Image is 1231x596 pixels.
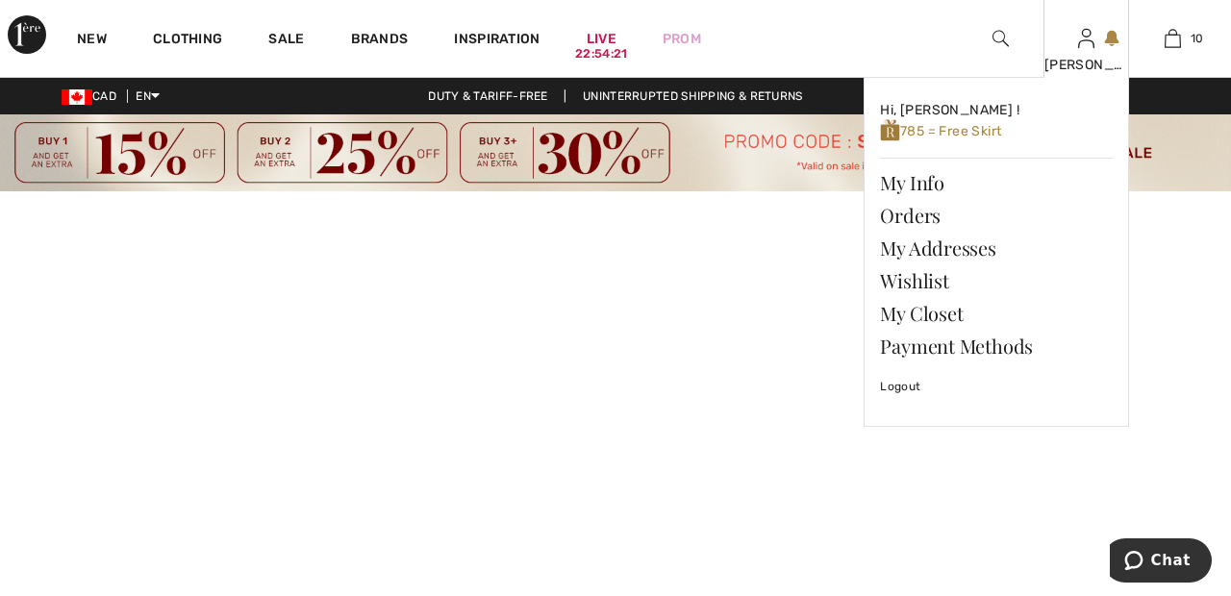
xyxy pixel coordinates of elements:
[351,31,409,51] a: Brands
[62,89,92,105] img: Canadian Dollar
[1130,27,1215,50] a: 10
[880,118,900,142] img: loyalty_logo_r.svg
[880,297,1113,330] a: My Closet
[1044,55,1129,75] div: [PERSON_NAME]
[77,31,107,51] a: New
[880,330,1113,362] a: Payment Methods
[153,31,222,51] a: Clothing
[880,232,1113,264] a: My Addresses
[880,166,1113,199] a: My Info
[62,89,124,103] span: CAD
[1191,30,1204,47] span: 10
[880,93,1113,150] a: Hi, [PERSON_NAME] ! 785 = Free Skirt
[880,362,1113,410] a: Logout
[880,123,1001,139] span: 785 = Free Skirt
[1078,29,1094,47] a: Sign In
[587,29,616,49] a: Live22:54:21
[880,264,1113,297] a: Wishlist
[454,31,540,51] span: Inspiration
[268,31,304,51] a: Sale
[136,89,160,103] span: EN
[1110,538,1212,586] iframe: Opens a widget where you can chat to one of our agents
[8,15,46,54] img: 1ère Avenue
[663,29,701,49] a: Prom
[880,199,1113,232] a: Orders
[992,27,1009,50] img: search the website
[880,102,1019,118] span: Hi, [PERSON_NAME] !
[1165,27,1181,50] img: My Bag
[575,45,627,63] div: 22:54:21
[1078,27,1094,50] img: My Info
